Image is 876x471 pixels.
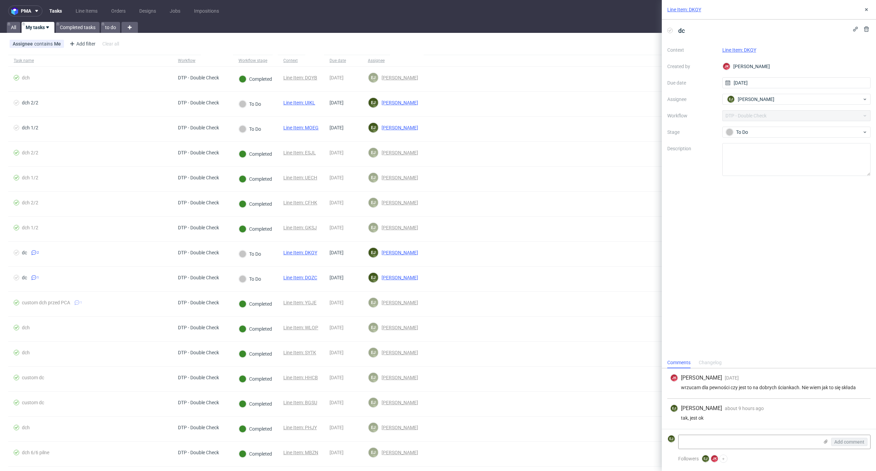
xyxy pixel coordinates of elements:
[369,373,378,382] figcaption: EJ
[283,275,317,280] a: Line Item: DQZC
[67,38,97,49] div: Add filter
[22,275,27,280] div: dc
[330,58,357,64] span: Due date
[738,96,774,103] span: [PERSON_NAME]
[34,41,54,47] span: contains
[22,300,70,305] div: custom dch przed PCA
[8,5,42,16] button: pma
[239,175,272,183] div: Completed
[22,225,38,230] div: dch 1/2
[330,300,344,305] span: [DATE]
[723,63,730,70] figcaption: JK
[283,300,317,305] a: Line Item: YGJE
[722,47,756,53] a: Line Item: DKQY
[667,112,717,120] label: Workflow
[239,75,272,83] div: Completed
[190,5,223,16] a: Impositions
[22,125,38,130] div: dch 1/2
[239,400,272,408] div: Completed
[178,150,219,155] div: DTP - Double Check
[22,400,44,405] div: custom dc
[369,148,378,157] figcaption: EJ
[178,58,195,63] div: Workflow
[379,100,418,105] span: [PERSON_NAME]
[671,374,678,381] figcaption: JK
[379,375,418,380] span: [PERSON_NAME]
[283,225,317,230] a: Line Item: GKSJ
[283,75,317,80] a: Line Item: DQYB
[330,175,344,180] span: [DATE]
[22,450,49,455] div: dch 6/6 pilne
[45,5,66,16] a: Tasks
[13,41,34,47] span: Assignee
[667,357,691,368] div: Comments
[166,5,184,16] a: Jobs
[379,450,418,455] span: [PERSON_NAME]
[101,22,120,33] a: to do
[369,198,378,207] figcaption: EJ
[379,275,418,280] span: [PERSON_NAME]
[7,22,20,33] a: All
[283,125,319,130] a: Line Item: MOEG
[369,348,378,357] figcaption: EJ
[54,41,61,47] div: Me
[283,200,317,205] a: Line Item: CFHK
[239,200,272,208] div: Completed
[283,175,317,180] a: Line Item: UECH
[379,300,418,305] span: [PERSON_NAME]
[283,100,315,105] a: Line Item: UIKL
[37,250,39,255] span: 2
[667,46,717,54] label: Context
[178,200,219,205] div: DTP - Double Check
[668,435,675,442] figcaption: EJ
[135,5,160,16] a: Designs
[667,79,717,87] label: Due date
[379,125,418,130] span: [PERSON_NAME]
[178,350,219,355] div: DTP - Double Check
[330,75,344,80] span: [DATE]
[719,455,727,463] button: +
[330,375,344,380] span: [DATE]
[369,73,378,82] figcaption: EJ
[699,357,722,368] div: Changelog
[22,200,38,205] div: dch 2/2
[369,323,378,332] figcaption: EJ
[681,405,722,412] span: [PERSON_NAME]
[379,400,418,405] span: [PERSON_NAME]
[239,300,272,308] div: Completed
[22,175,38,180] div: dch 1/2
[379,175,418,180] span: [PERSON_NAME]
[178,225,219,230] div: DTP - Double Check
[178,250,219,255] div: DTP - Double Check
[22,75,30,80] div: dch
[239,325,272,333] div: Completed
[37,275,39,280] span: 1
[178,300,219,305] div: DTP - Double Check
[725,406,764,411] span: about 9 hours ago
[22,250,27,255] div: dc
[239,450,272,458] div: Completed
[178,450,219,455] div: DTP - Double Check
[667,62,717,71] label: Created by
[369,173,378,182] figcaption: EJ
[239,125,261,133] div: To Do
[675,25,687,36] span: dc
[178,425,219,430] div: DTP - Double Check
[670,415,868,421] div: tak, jest ok
[330,450,344,455] span: [DATE]
[379,250,418,255] span: [PERSON_NAME]
[283,58,300,63] div: Context
[670,385,868,390] div: wrzucam dla pewności czy jest to na dobrych ściankach. Nie wiem jak to się składa
[379,350,418,355] span: [PERSON_NAME]
[369,398,378,407] figcaption: EJ
[239,58,267,63] div: Workflow stage
[330,325,344,330] span: [DATE]
[80,300,82,305] span: 1
[369,248,378,257] figcaption: EJ
[14,58,167,64] span: Task name
[379,200,418,205] span: [PERSON_NAME]
[178,125,219,130] div: DTP - Double Check
[101,39,120,49] div: Clear all
[22,22,54,33] a: My tasks
[368,58,385,63] div: Assignee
